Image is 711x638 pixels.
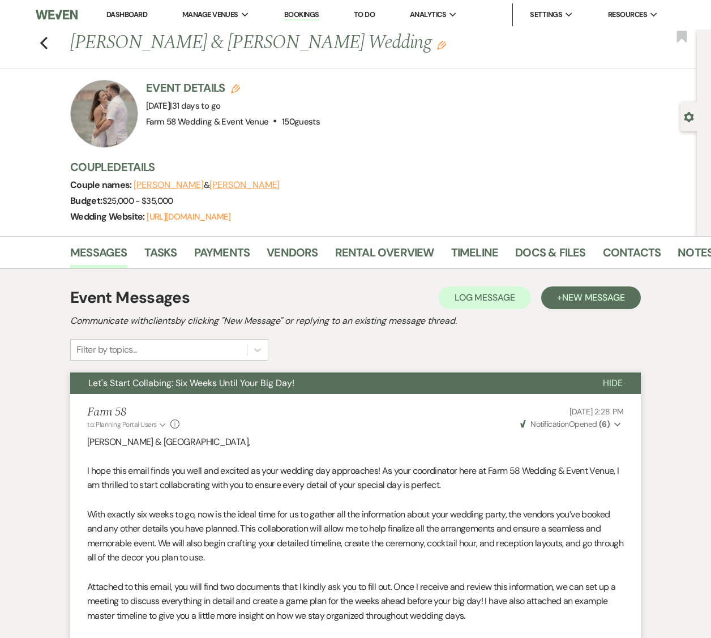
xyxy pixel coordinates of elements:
a: Tasks [144,243,177,268]
span: [DATE] [146,100,220,112]
button: Hide [585,372,641,394]
h1: [PERSON_NAME] & [PERSON_NAME] Wedding [70,29,567,57]
span: Analytics [410,9,446,20]
span: New Message [562,292,625,303]
span: Budget: [70,195,102,207]
button: Let's Start Collabing: Six Weeks Until Your Big Day! [70,372,585,394]
span: | [170,100,220,112]
a: [URL][DOMAIN_NAME] [147,211,230,222]
span: & [134,179,280,191]
span: Farm 58 Wedding & Event Venue [146,116,268,127]
span: Manage Venues [182,9,238,20]
p: Attached to this email, you will find two documents that I kindly ask you to fill out. Once I rec... [87,580,624,623]
a: Docs & Files [515,243,585,268]
span: [DATE] 2:28 PM [569,406,624,417]
h3: Event Details [146,80,320,96]
span: Log Message [455,292,515,303]
strong: ( 6 ) [599,419,610,429]
a: Dashboard [106,10,147,19]
span: 150 guests [282,116,320,127]
span: Let's Start Collabing: Six Weeks Until Your Big Day! [88,377,294,389]
div: Filter by topics... [76,343,137,357]
img: Weven Logo [36,3,78,27]
h5: Farm 58 [87,405,179,419]
span: Resources [608,9,647,20]
a: Vendors [267,243,318,268]
a: Bookings [284,10,319,20]
p: I hope this email finds you well and excited as your wedding day approaches! As your coordinator ... [87,464,624,493]
a: Messages [70,243,127,268]
button: Edit [437,40,446,50]
a: To Do [354,10,375,19]
h2: Communicate with clients by clicking "New Message" or replying to an existing message thread. [70,314,641,328]
p: [PERSON_NAME] & [GEOGRAPHIC_DATA], [87,435,624,449]
span: Opened [520,419,610,429]
button: NotificationOpened (6) [519,418,624,430]
span: to: Planning Portal Users [87,420,157,429]
button: to: Planning Portal Users [87,419,168,430]
a: Rental Overview [335,243,434,268]
button: +New Message [541,286,641,309]
span: Couple names: [70,179,134,191]
span: Wedding Website: [70,211,147,222]
a: Timeline [451,243,499,268]
button: Open lead details [684,111,694,122]
a: Payments [194,243,250,268]
button: [PERSON_NAME] [209,181,280,190]
span: Hide [603,377,623,389]
span: Settings [530,9,562,20]
h1: Event Messages [70,286,190,310]
a: Contacts [603,243,661,268]
p: With exactly six weeks to go, now is the ideal time for us to gather all the information about yo... [87,507,624,565]
span: $25,000 - $35,000 [102,195,173,207]
button: Log Message [439,286,531,309]
h3: Couple Details [70,159,686,175]
button: [PERSON_NAME] [134,181,204,190]
span: 31 days to go [172,100,221,112]
span: Notification [530,419,568,429]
